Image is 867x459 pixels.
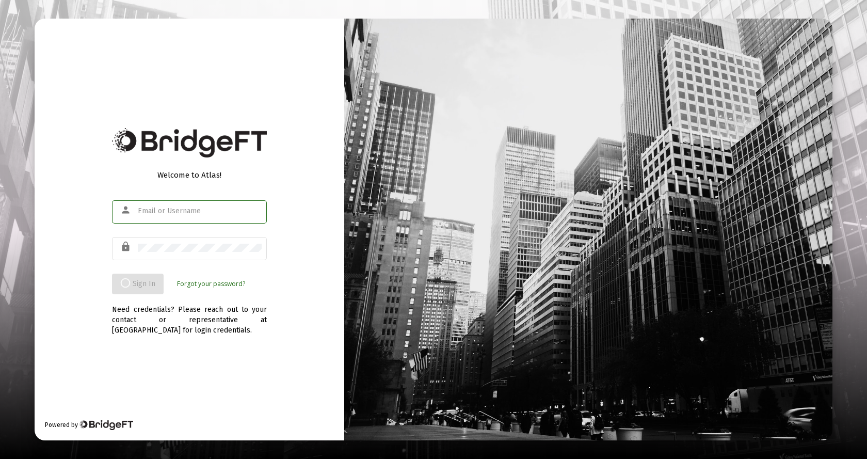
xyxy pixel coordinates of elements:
input: Email or Username [138,207,262,215]
a: Forgot your password? [177,279,245,289]
div: Need credentials? Please reach out to your contact or representative at [GEOGRAPHIC_DATA] for log... [112,294,267,336]
mat-icon: person [120,204,133,216]
span: Sign In [120,279,155,288]
div: Powered by [45,420,133,430]
img: Bridge Financial Technology Logo [79,420,133,430]
mat-icon: lock [120,241,133,253]
div: Welcome to Atlas! [112,170,267,180]
img: Bridge Financial Technology Logo [112,128,267,157]
button: Sign In [112,274,164,294]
